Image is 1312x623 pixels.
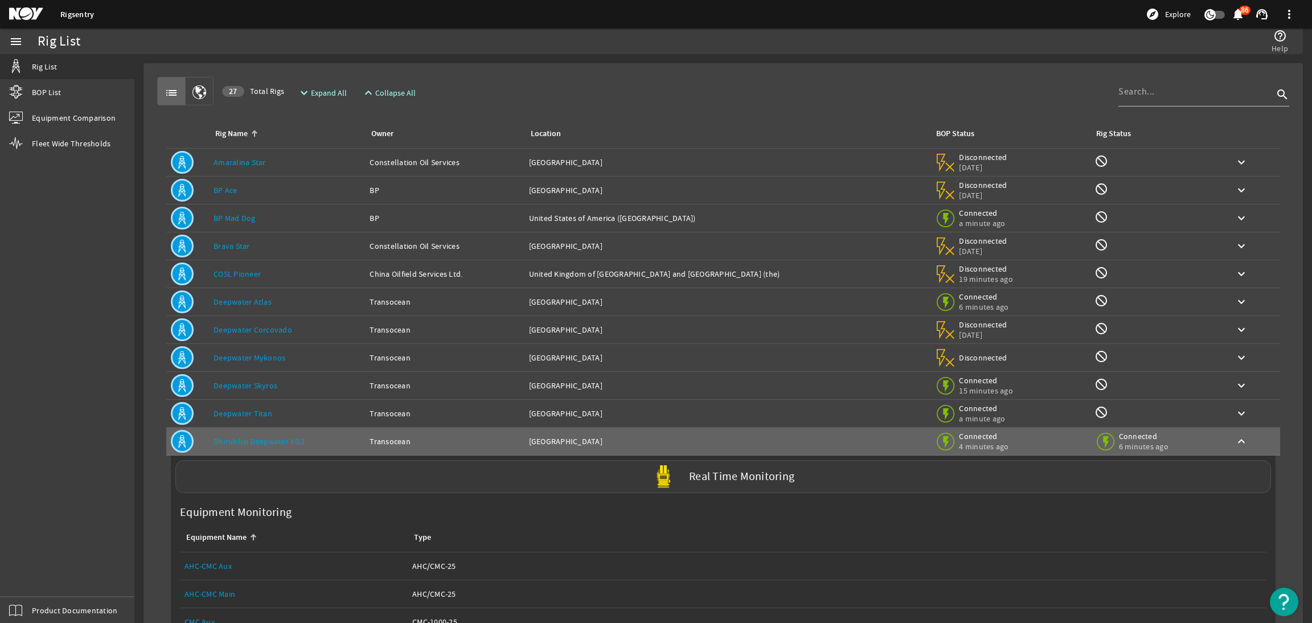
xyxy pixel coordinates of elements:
a: AHC-CMC Aux [184,561,232,571]
div: [GEOGRAPHIC_DATA] [529,436,926,447]
a: Deepwater Corcovado [214,325,292,335]
button: more_vert [1276,1,1303,28]
a: Deepwater Atlas [214,297,272,307]
mat-icon: keyboard_arrow_down [1235,239,1248,253]
mat-icon: menu [9,35,23,48]
a: Amaralina Star [214,157,266,167]
div: United Kingdom of [GEOGRAPHIC_DATA] and [GEOGRAPHIC_DATA] (the) [529,268,926,280]
span: 6 minutes ago [959,302,1008,312]
span: [DATE] [959,162,1007,173]
a: AHC-CMC Main [184,580,403,608]
div: [GEOGRAPHIC_DATA] [529,157,926,168]
div: China Oilfield Services Ltd. [370,268,519,280]
label: Real Time Monitoring [689,471,794,483]
button: Collapse All [357,83,420,103]
mat-icon: help_outline [1273,29,1287,43]
input: Search... [1118,85,1273,99]
span: 19 minutes ago [959,274,1013,284]
div: Transocean [370,296,519,308]
span: Disconnected [959,264,1013,274]
span: Disconnected [959,319,1007,330]
div: Owner [370,128,515,140]
img: Yellowpod.svg [652,465,675,488]
span: 4 minutes ago [959,441,1008,452]
div: Transocean [370,436,519,447]
span: Connected [959,403,1007,413]
span: Connected [1119,431,1168,441]
div: [GEOGRAPHIC_DATA] [529,352,926,363]
mat-icon: keyboard_arrow_down [1235,211,1248,225]
span: a minute ago [959,218,1007,228]
span: Equipment Comparison [32,112,116,124]
mat-icon: list [165,86,178,100]
span: Total Rigs [222,85,284,97]
a: Real Time Monitoring [171,460,1276,493]
a: AHC-CMC Aux [184,552,403,580]
span: Connected [959,208,1007,218]
div: Owner [371,128,393,140]
a: Deepwater Skyros [214,380,277,391]
div: [GEOGRAPHIC_DATA] [529,185,926,196]
mat-icon: Rig Monitoring not available for this rig [1094,378,1108,391]
button: Explore [1141,5,1195,23]
div: [GEOGRAPHIC_DATA] [529,380,926,391]
span: a minute ago [959,413,1007,424]
button: Open Resource Center [1270,588,1298,616]
div: Constellation Oil Services [370,240,519,252]
span: 6 minutes ago [1119,441,1168,452]
div: United States of America ([GEOGRAPHIC_DATA]) [529,212,926,224]
span: Fleet Wide Thresholds [32,138,110,149]
mat-icon: Rig Monitoring not available for this rig [1094,322,1108,335]
div: Type [412,531,1257,544]
mat-icon: keyboard_arrow_down [1235,351,1248,364]
div: Type [414,531,431,544]
div: [GEOGRAPHIC_DATA] [529,408,926,419]
span: Rig List [32,61,57,72]
span: [DATE] [959,330,1007,340]
span: Disconnected [959,180,1007,190]
span: [DATE] [959,246,1007,256]
div: Transocean [370,380,519,391]
mat-icon: keyboard_arrow_down [1235,155,1248,169]
button: Expand All [293,83,351,103]
div: Equipment Name [186,531,247,544]
mat-icon: keyboard_arrow_down [1235,183,1248,197]
div: Constellation Oil Services [370,157,519,168]
span: Connected [959,375,1013,386]
mat-icon: notifications [1231,7,1245,21]
div: Transocean [370,352,519,363]
mat-icon: expand_more [297,86,306,100]
a: Deepwater Mykonos [214,353,285,363]
span: 15 minutes ago [959,386,1013,396]
a: BP Mad Dog [214,213,256,223]
span: [DATE] [959,190,1007,200]
i: search [1276,88,1289,101]
div: Transocean [370,408,519,419]
mat-icon: Rig Monitoring not available for this rig [1094,350,1108,363]
mat-icon: keyboard_arrow_up [1235,435,1248,448]
div: Location [531,128,561,140]
span: Expand All [311,87,347,99]
span: Connected [959,292,1008,302]
div: AHC/CMC-25 [412,588,1262,600]
span: Help [1272,43,1288,54]
div: BP [370,185,519,196]
mat-icon: Rig Monitoring not available for this rig [1094,405,1108,419]
label: Equipment Monitoring [175,502,296,523]
a: Rigsentry [60,9,94,20]
div: BP [370,212,519,224]
div: Rig List [38,36,80,47]
mat-icon: Rig Monitoring not available for this rig [1094,154,1108,168]
a: COSL Pioneer [214,269,261,279]
a: AHC/CMC-25 [412,552,1262,580]
a: AHC/CMC-25 [412,580,1262,608]
div: [GEOGRAPHIC_DATA] [529,296,926,308]
div: Location [529,128,921,140]
mat-icon: support_agent [1255,7,1269,21]
div: 27 [222,86,244,97]
mat-icon: Rig Monitoring not available for this rig [1094,238,1108,252]
div: Rig Name [215,128,248,140]
mat-icon: Rig Monitoring not available for this rig [1094,210,1108,224]
mat-icon: Rig Monitoring not available for this rig [1094,294,1108,308]
a: Brava Star [214,241,250,251]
